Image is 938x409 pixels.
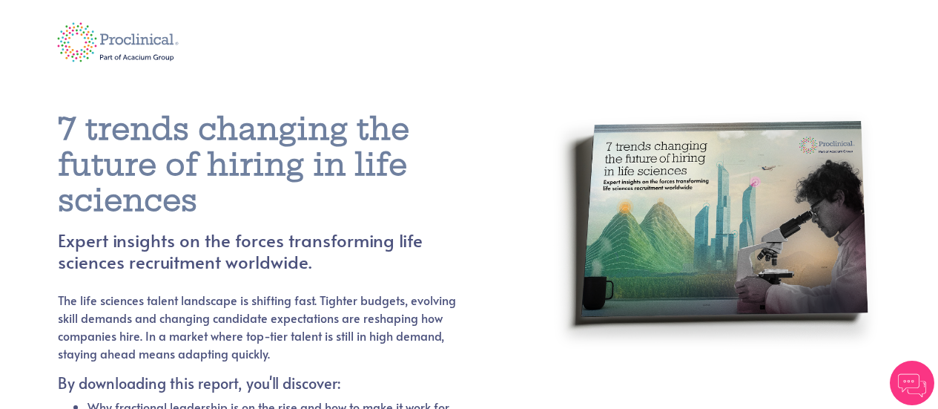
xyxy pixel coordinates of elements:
img: Chatbot [890,361,934,405]
h1: 7 trends changing the future of hiring in life sciences [58,111,493,218]
h4: Expert insights on the forces transforming life sciences recruitment worldwide. [58,230,493,273]
img: logo [47,13,190,72]
p: The life sciences talent landscape is shifting fast. Tighter budgets, evolving skill demands and ... [58,291,458,362]
h5: By downloading this report, you'll discover: [58,374,458,392]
